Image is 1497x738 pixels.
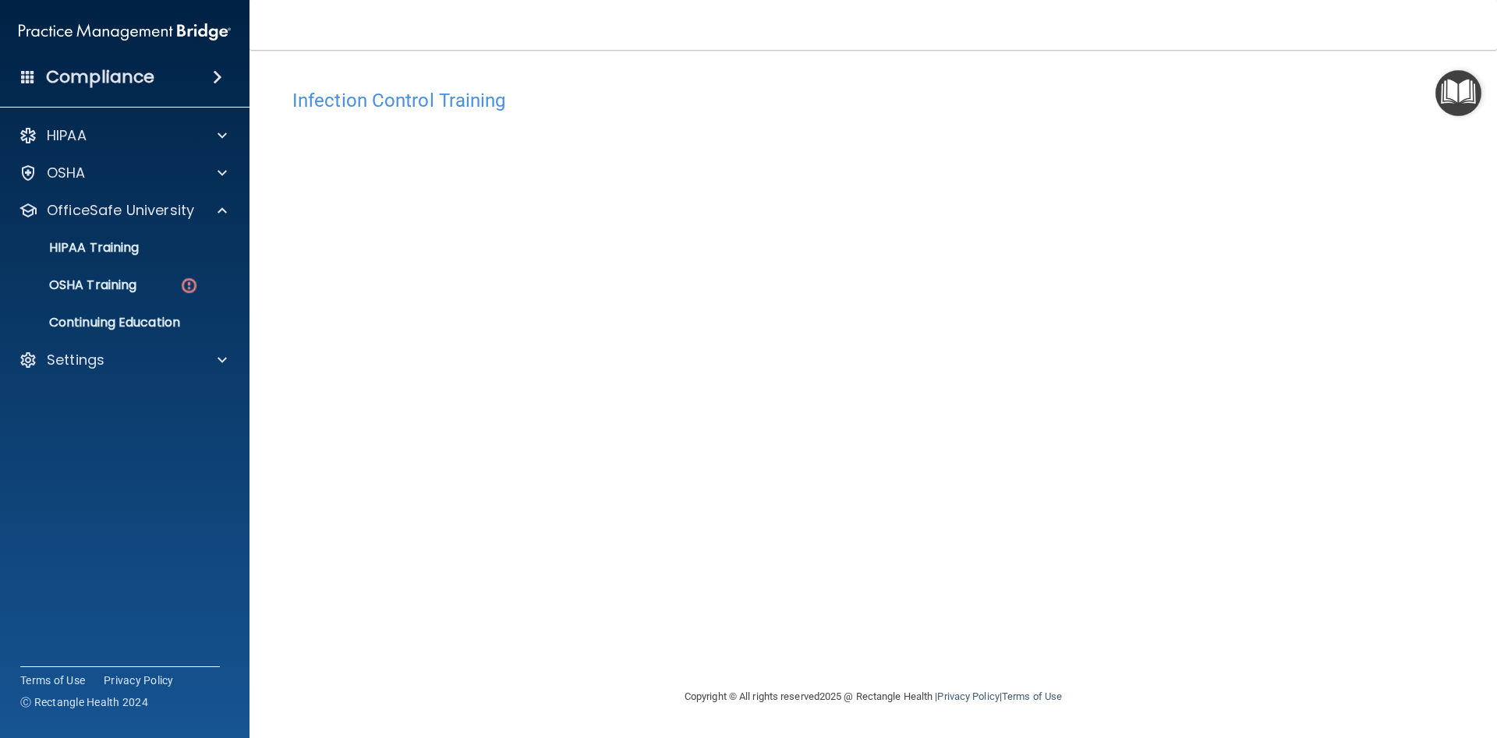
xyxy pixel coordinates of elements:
[10,240,139,256] p: HIPAA Training
[104,673,174,688] a: Privacy Policy
[19,126,227,145] a: HIPAA
[47,351,104,369] p: Settings
[1435,70,1481,116] button: Open Resource Center
[589,672,1158,722] div: Copyright © All rights reserved 2025 @ Rectangle Health | |
[47,201,194,220] p: OfficeSafe University
[937,690,999,702] a: Privacy Policy
[292,119,1072,599] iframe: infection-control-training
[292,90,1454,111] h4: Infection Control Training
[19,164,227,182] a: OSHA
[19,16,231,48] img: PMB logo
[10,315,223,330] p: Continuing Education
[20,694,148,710] span: Ⓒ Rectangle Health 2024
[179,276,199,295] img: danger-circle.6113f641.png
[46,66,154,88] h4: Compliance
[19,201,227,220] a: OfficeSafe University
[1002,690,1062,702] a: Terms of Use
[47,126,87,145] p: HIPAA
[47,164,86,182] p: OSHA
[10,277,136,293] p: OSHA Training
[19,351,227,369] a: Settings
[20,673,85,688] a: Terms of Use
